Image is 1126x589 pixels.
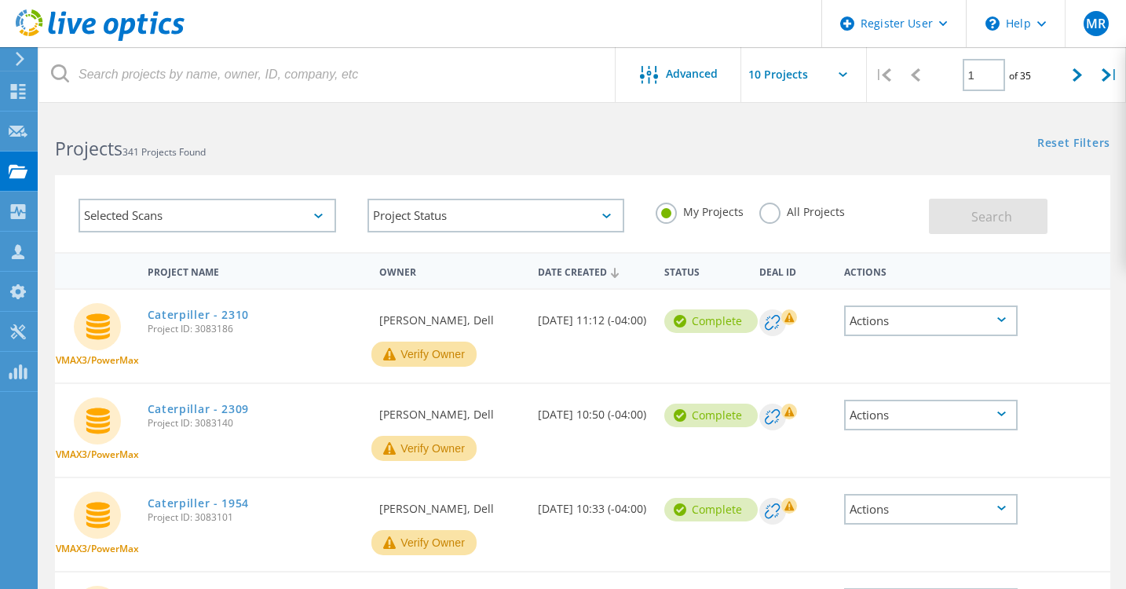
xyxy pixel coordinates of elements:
[530,478,656,530] div: [DATE] 10:33 (-04:00)
[56,450,139,459] span: VMAX3/PowerMax
[844,400,1018,430] div: Actions
[55,136,122,161] b: Projects
[1009,69,1031,82] span: of 35
[971,208,1012,225] span: Search
[371,530,477,555] button: Verify Owner
[664,404,758,427] div: Complete
[39,47,616,102] input: Search projects by name, owner, ID, company, etc
[1086,17,1106,30] span: MR
[530,384,656,436] div: [DATE] 10:50 (-04:00)
[140,256,372,285] div: Project Name
[148,419,364,428] span: Project ID: 3083140
[122,145,206,159] span: 341 Projects Found
[371,478,530,530] div: [PERSON_NAME], Dell
[751,256,836,285] div: Deal Id
[985,16,1000,31] svg: \n
[836,256,1026,285] div: Actions
[759,203,845,218] label: All Projects
[148,513,364,522] span: Project ID: 3083101
[656,203,744,218] label: My Projects
[867,47,899,103] div: |
[656,256,751,285] div: Status
[367,199,625,232] div: Project Status
[16,33,185,44] a: Live Optics Dashboard
[371,384,530,436] div: [PERSON_NAME], Dell
[371,436,477,461] button: Verify Owner
[1094,47,1126,103] div: |
[148,498,250,509] a: Caterpiller - 1954
[371,290,530,342] div: [PERSON_NAME], Dell
[371,342,477,367] button: Verify Owner
[56,544,139,554] span: VMAX3/PowerMax
[844,494,1018,525] div: Actions
[148,404,250,415] a: Caterpillar - 2309
[666,68,718,79] span: Advanced
[148,324,364,334] span: Project ID: 3083186
[530,256,656,286] div: Date Created
[56,356,139,365] span: VMAX3/PowerMax
[1037,137,1110,151] a: Reset Filters
[664,498,758,521] div: Complete
[530,290,656,342] div: [DATE] 11:12 (-04:00)
[148,309,250,320] a: Caterpiller - 2310
[844,305,1018,336] div: Actions
[79,199,336,232] div: Selected Scans
[664,309,758,333] div: Complete
[929,199,1047,234] button: Search
[371,256,530,285] div: Owner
